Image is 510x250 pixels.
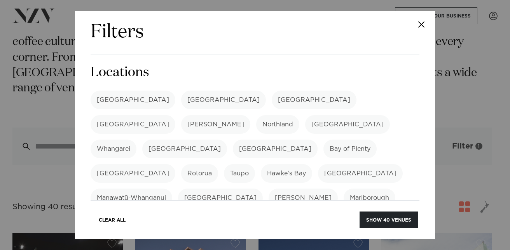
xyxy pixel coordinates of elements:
[91,115,175,134] label: [GEOGRAPHIC_DATA]
[261,164,312,183] label: Hawke's Bay
[323,140,377,158] label: Bay of Plenty
[91,189,172,207] label: Manawatū-Whanganui
[233,140,318,158] label: [GEOGRAPHIC_DATA]
[92,212,132,228] button: Clear All
[344,189,395,207] label: Marlborough
[256,115,299,134] label: Northland
[305,115,390,134] label: [GEOGRAPHIC_DATA]
[91,164,175,183] label: [GEOGRAPHIC_DATA]
[178,189,263,207] label: [GEOGRAPHIC_DATA]
[181,164,218,183] label: Rotorua
[91,20,144,45] h2: Filters
[272,91,356,109] label: [GEOGRAPHIC_DATA]
[181,91,266,109] label: [GEOGRAPHIC_DATA]
[181,115,250,134] label: [PERSON_NAME]
[91,91,175,109] label: [GEOGRAPHIC_DATA]
[360,212,418,228] button: Show 40 venues
[91,140,136,158] label: Whangarei
[224,164,255,183] label: Taupo
[91,64,419,81] h3: Locations
[408,11,435,38] button: Close
[269,189,338,207] label: [PERSON_NAME]
[142,140,227,158] label: [GEOGRAPHIC_DATA]
[318,164,403,183] label: [GEOGRAPHIC_DATA]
